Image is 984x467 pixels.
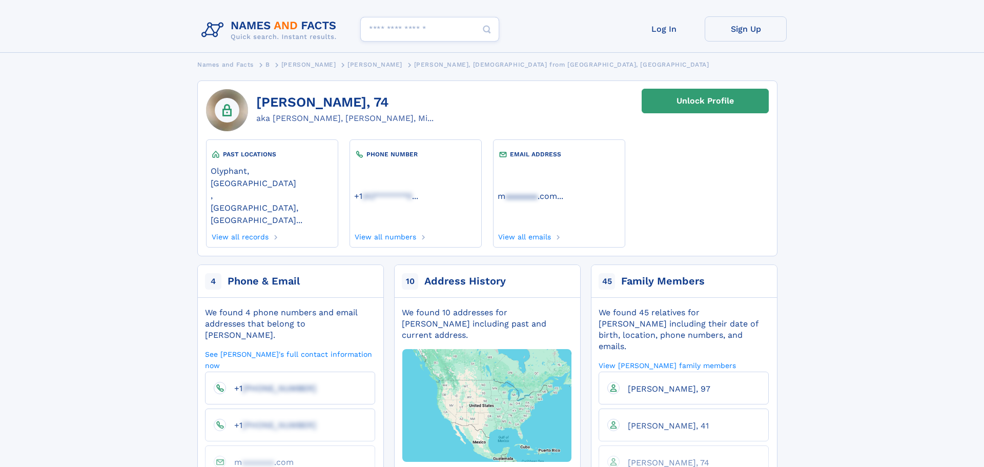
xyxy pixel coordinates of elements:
[354,149,477,159] div: PHONE NUMBER
[505,191,538,201] span: aaaaaaa
[197,58,254,71] a: Names and Facts
[498,190,557,201] a: maaaaaaa.com
[621,274,705,289] div: Family Members
[498,191,621,201] a: ...
[424,274,506,289] div: Address History
[642,89,769,113] a: Unlock Profile
[620,457,709,467] a: [PERSON_NAME], 74
[226,420,316,430] a: +1[PHONE_NUMBER]
[205,273,221,290] span: 4
[498,149,621,159] div: EMAIL ADDRESS
[620,420,709,430] a: [PERSON_NAME], 41
[205,349,375,370] a: See [PERSON_NAME]'s full contact information now
[475,17,499,42] button: Search Button
[226,457,294,466] a: maaaaaaa.com
[599,360,736,370] a: View [PERSON_NAME] family members
[354,191,477,201] a: ...
[402,307,572,341] div: We found 10 addresses for [PERSON_NAME] including past and current address.
[265,58,270,71] a: B
[211,165,334,188] a: Olyphant, [GEOGRAPHIC_DATA]
[628,421,709,431] span: [PERSON_NAME], 41
[360,17,499,42] input: search input
[628,384,710,394] span: [PERSON_NAME], 97
[599,273,615,290] span: 45
[676,89,734,113] div: Unlock Profile
[242,420,316,430] span: [PHONE_NUMBER]
[620,383,710,393] a: [PERSON_NAME], 97
[281,58,336,71] a: [PERSON_NAME]
[256,112,434,125] div: aka [PERSON_NAME], [PERSON_NAME], Mi...
[228,274,300,289] div: Phone & Email
[599,307,769,352] div: We found 45 relatives for [PERSON_NAME] including their date of birth, location, phone numbers, a...
[211,159,334,230] div: ,
[197,16,345,44] img: Logo Names and Facts
[226,383,316,393] a: +1[PHONE_NUMBER]
[211,202,334,225] a: [GEOGRAPHIC_DATA], [GEOGRAPHIC_DATA]...
[498,230,551,241] a: View all emails
[211,149,334,159] div: PAST LOCATIONS
[354,230,417,241] a: View all numbers
[256,95,434,110] h1: [PERSON_NAME], 74
[347,58,402,71] a: [PERSON_NAME]
[242,457,274,467] span: aaaaaaa
[402,273,418,290] span: 10
[705,16,787,42] a: Sign Up
[205,307,375,341] div: We found 4 phone numbers and email addresses that belong to [PERSON_NAME].
[242,383,316,393] span: [PHONE_NUMBER]
[623,16,705,42] a: Log In
[211,230,269,241] a: View all records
